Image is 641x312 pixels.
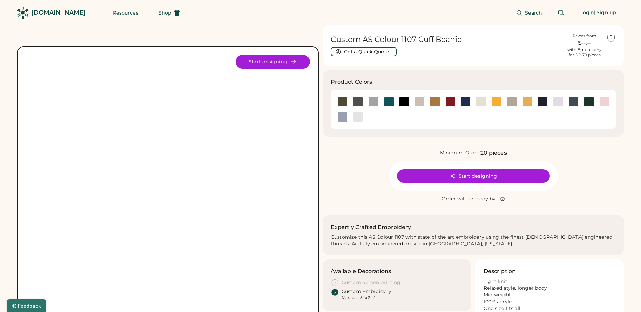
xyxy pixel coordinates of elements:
[484,267,516,276] h3: Description
[508,6,550,20] button: Search
[397,169,550,183] button: Start designing
[331,47,397,56] button: Get a Quick Quote
[17,7,29,19] img: Rendered Logo - Screens
[331,267,391,276] h3: Available Decorations
[442,196,496,202] div: Order will be ready by
[236,55,310,69] button: Start designing
[567,39,602,47] div: $--.--
[331,35,564,44] h1: Custom AS Colour 1107 Cuff Beanie
[331,78,372,86] h3: Product Colors
[440,150,481,156] div: Minimum Order:
[331,234,616,248] div: Customize this AS Colour 1107 with state of the art embroidery using the finest [DEMOGRAPHIC_DATA...
[342,279,401,286] div: Custom Screen printing
[331,223,411,231] h2: Expertly Crafted Embroidery
[150,6,188,20] button: Shop
[554,6,568,20] button: Retrieve an order
[158,10,171,15] span: Shop
[31,8,85,17] div: [DOMAIN_NAME]
[480,149,507,157] div: 20 pieces
[580,9,594,16] div: Login
[567,47,602,58] div: with Embroidery for 50-79 pieces
[525,10,542,15] span: Search
[342,288,391,295] div: Custom Embroidery
[105,6,146,20] button: Resources
[573,33,596,39] div: Prices from
[594,9,616,16] div: | Sign up
[342,295,375,301] div: Max size: 5" x 2.4"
